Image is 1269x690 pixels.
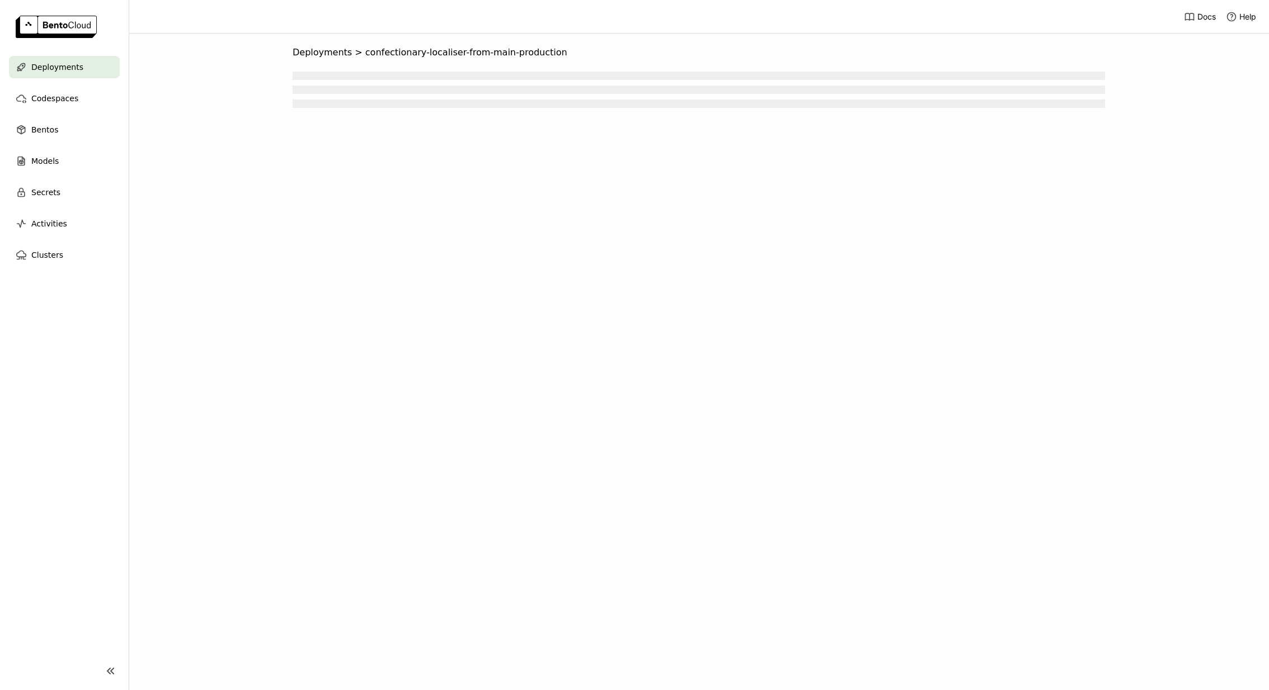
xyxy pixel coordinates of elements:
[31,186,60,199] span: Secrets
[16,16,97,38] img: logo
[9,119,120,141] a: Bentos
[9,212,120,235] a: Activities
[365,47,567,58] span: confectionary-localiser-from-main-production
[1239,12,1256,22] span: Help
[1184,11,1216,22] a: Docs
[1226,11,1256,22] div: Help
[293,47,1105,58] nav: Breadcrumbs navigation
[9,150,120,172] a: Models
[31,248,63,262] span: Clusters
[31,60,83,74] span: Deployments
[31,92,78,105] span: Codespaces
[31,154,59,168] span: Models
[1197,12,1216,22] span: Docs
[9,181,120,204] a: Secrets
[9,244,120,266] a: Clusters
[31,123,58,136] span: Bentos
[31,217,67,230] span: Activities
[293,47,352,58] span: Deployments
[352,47,365,58] span: >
